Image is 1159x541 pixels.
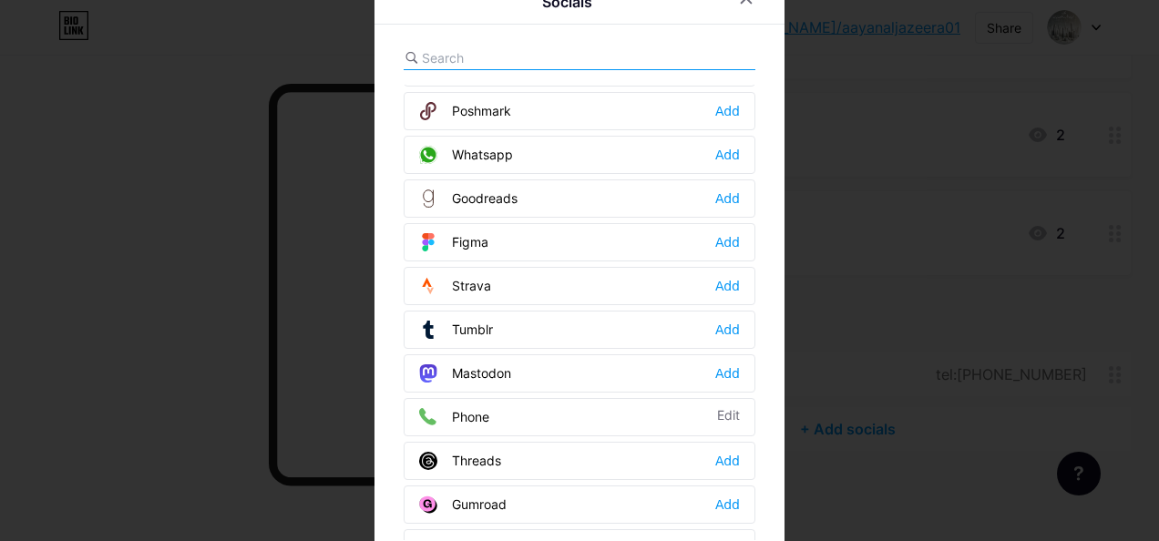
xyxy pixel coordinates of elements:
div: Poshmark [419,102,511,120]
div: Gumroad [419,495,507,514]
div: Phone [419,408,489,426]
div: Whatsapp [419,146,513,164]
div: Add [715,364,740,383]
div: Add [715,102,740,120]
div: Strava [419,277,491,295]
div: Mastodon [419,364,511,383]
div: Figma [419,233,488,251]
input: Search [422,48,623,67]
div: Threads [419,452,501,470]
div: Goodreads [419,189,518,208]
div: Edit [717,408,740,426]
div: Tumblr [419,321,493,339]
div: Add [715,277,740,295]
div: Add [715,146,740,164]
div: Add [715,452,740,470]
div: Add [715,321,740,339]
div: Add [715,233,740,251]
div: Add [715,189,740,208]
div: Add [715,495,740,514]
